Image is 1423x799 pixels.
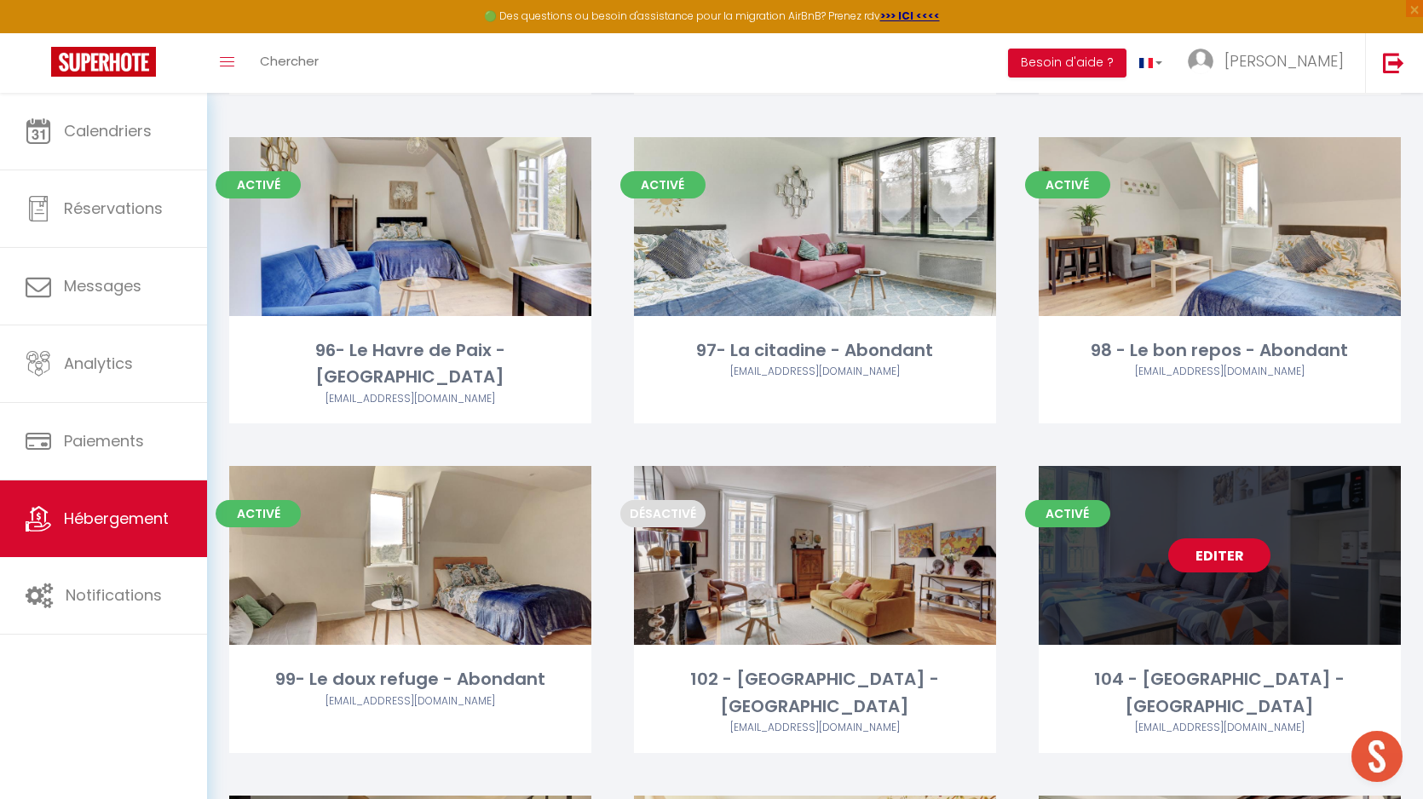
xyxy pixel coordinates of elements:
div: 102 - [GEOGRAPHIC_DATA] - [GEOGRAPHIC_DATA] [634,666,996,720]
span: Activé [216,171,301,198]
span: Désactivé [620,500,706,527]
a: >>> ICI <<<< [880,9,940,23]
span: Messages [64,275,141,296]
span: Calendriers [64,120,152,141]
a: ... [PERSON_NAME] [1175,33,1365,93]
div: 97- La citadine - Abondant [634,337,996,364]
div: 99- Le doux refuge - Abondant [229,666,591,693]
div: Airbnb [634,364,996,380]
img: Super Booking [51,47,156,77]
div: 104 - [GEOGRAPHIC_DATA] - [GEOGRAPHIC_DATA] [1039,666,1401,720]
div: Airbnb [634,720,996,736]
a: Chercher [247,33,331,93]
span: Paiements [64,430,144,451]
span: Hébergement [64,508,169,529]
span: Analytics [64,353,133,374]
span: Notifications [66,584,162,606]
span: [PERSON_NAME] [1224,50,1344,72]
button: Besoin d'aide ? [1008,49,1126,78]
div: Ouvrir le chat [1351,731,1403,782]
span: Chercher [260,52,319,70]
div: Airbnb [229,391,591,407]
div: 98 - Le bon repos - Abondant [1039,337,1401,364]
img: ... [1188,49,1213,74]
span: Activé [1025,171,1110,198]
div: Airbnb [1039,364,1401,380]
span: Activé [1025,500,1110,527]
div: Airbnb [229,693,591,710]
span: Activé [620,171,706,198]
span: Activé [216,500,301,527]
a: Editer [1168,538,1270,572]
img: logout [1383,52,1404,73]
div: Airbnb [1039,720,1401,736]
span: Réservations [64,198,163,219]
div: 96- Le Havre de Paix - [GEOGRAPHIC_DATA] [229,337,591,391]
